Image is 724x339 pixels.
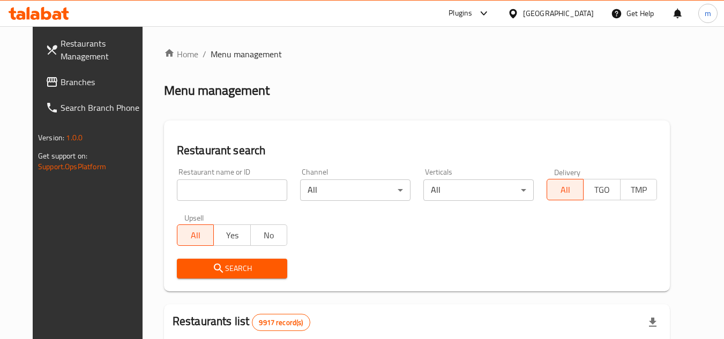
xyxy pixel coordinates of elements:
div: All [300,179,410,201]
span: m [705,7,711,19]
button: Yes [213,224,250,246]
div: Total records count [252,314,310,331]
a: Branches [37,69,154,95]
span: Branches [61,76,145,88]
div: All [423,179,534,201]
span: No [255,228,283,243]
span: TGO [588,182,616,198]
button: No [250,224,287,246]
h2: Restaurants list [173,313,310,331]
a: Search Branch Phone [37,95,154,120]
span: Restaurants Management [61,37,145,63]
button: Search [177,259,287,278]
span: TMP [625,182,653,198]
input: Search for restaurant name or ID.. [177,179,287,201]
span: Search Branch Phone [61,101,145,114]
h2: Menu management [164,82,270,99]
button: TMP [620,179,657,200]
li: / [203,48,206,61]
span: All [182,228,210,243]
span: Yes [218,228,246,243]
span: All [551,182,579,198]
h2: Restaurant search [177,142,657,159]
a: Support.OpsPlatform [38,160,106,174]
nav: breadcrumb [164,48,670,61]
span: 9917 record(s) [252,318,309,328]
a: Restaurants Management [37,31,154,69]
span: Version: [38,131,64,145]
div: [GEOGRAPHIC_DATA] [523,7,594,19]
label: Upsell [184,214,204,221]
button: TGO [583,179,620,200]
div: Plugins [449,7,472,20]
span: Get support on: [38,149,87,163]
span: Search [185,262,279,275]
span: Menu management [211,48,282,61]
label: Delivery [554,168,581,176]
button: All [177,224,214,246]
div: Export file [640,310,666,335]
a: Home [164,48,198,61]
button: All [547,179,584,200]
span: 1.0.0 [66,131,83,145]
